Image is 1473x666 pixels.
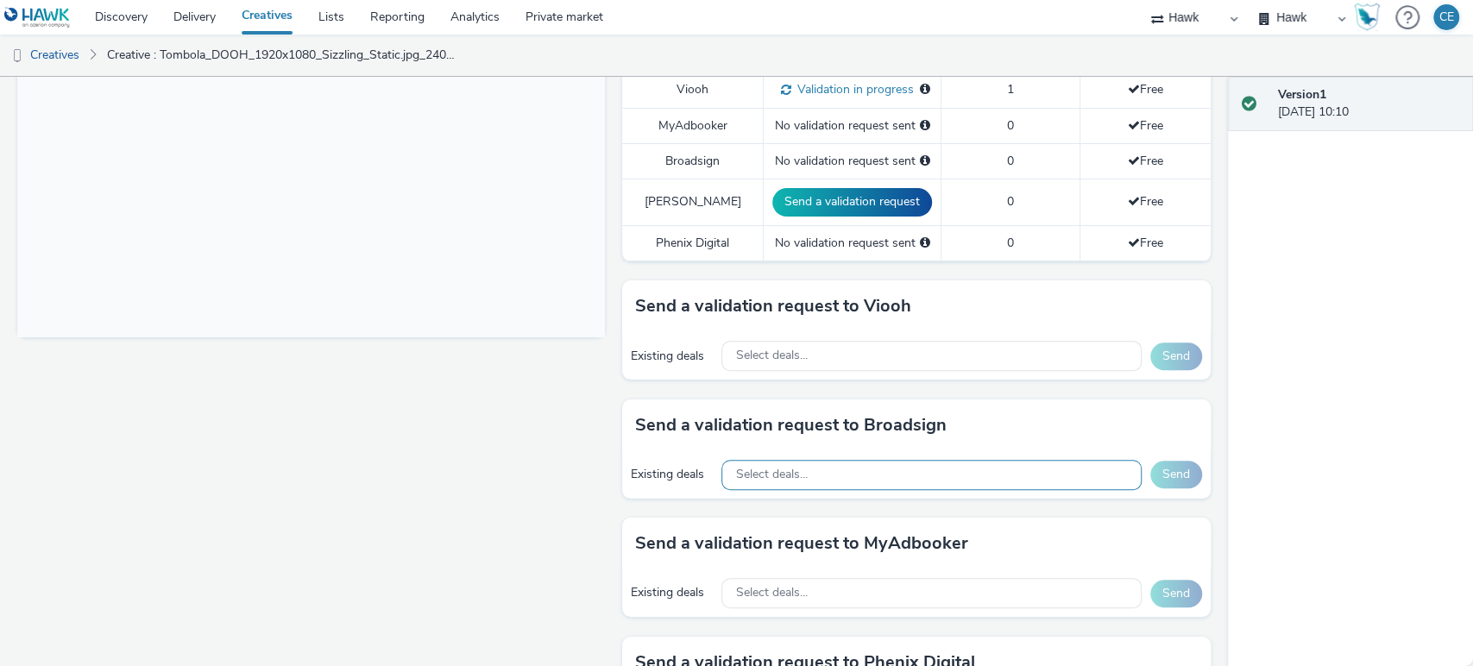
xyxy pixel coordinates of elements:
[1128,153,1163,169] span: Free
[4,7,71,28] img: undefined Logo
[1007,117,1014,134] span: 0
[772,188,932,216] button: Send a validation request
[1150,580,1202,607] button: Send
[1007,153,1014,169] span: 0
[735,586,807,600] span: Select deals...
[920,153,930,170] div: Please select a deal below and click on Send to send a validation request to Broadsign.
[735,468,807,482] span: Select deals...
[1128,235,1163,251] span: Free
[622,179,764,225] td: [PERSON_NAME]
[1354,3,1387,31] a: Hawk Academy
[622,108,764,143] td: MyAdbooker
[9,47,26,65] img: dooh
[622,143,764,179] td: Broadsign
[1007,81,1014,97] span: 1
[1007,193,1014,210] span: 0
[1439,4,1454,30] div: CE
[772,117,932,135] div: No validation request sent
[1150,461,1202,488] button: Send
[735,349,807,363] span: Select deals...
[635,293,911,319] h3: Send a validation request to Viooh
[920,235,930,252] div: Please select a deal below and click on Send to send a validation request to Phenix Digital.
[631,348,713,365] div: Existing deals
[1128,81,1163,97] span: Free
[622,72,764,108] td: Viooh
[1278,86,1326,103] strong: Version 1
[1128,193,1163,210] span: Free
[622,225,764,261] td: Phenix Digital
[631,584,713,601] div: Existing deals
[1354,3,1380,31] img: Hawk Academy
[149,53,439,216] img: Advertisement preview
[631,466,713,483] div: Existing deals
[1278,86,1459,122] div: [DATE] 10:10
[1128,117,1163,134] span: Free
[98,35,467,76] a: Creative : Tombola_DOOH_1920x1080_Sizzling_Static.jpg_24072025
[772,153,932,170] div: No validation request sent
[635,412,947,438] h3: Send a validation request to Broadsign
[791,81,914,97] span: Validation in progress
[920,117,930,135] div: Please select a deal below and click on Send to send a validation request to MyAdbooker.
[1007,235,1014,251] span: 0
[772,235,932,252] div: No validation request sent
[1150,342,1202,370] button: Send
[635,531,968,556] h3: Send a validation request to MyAdbooker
